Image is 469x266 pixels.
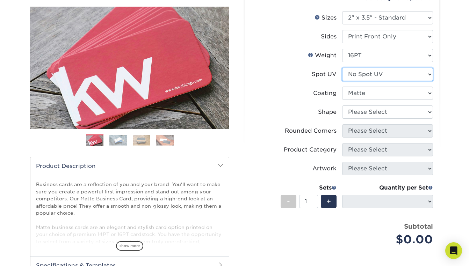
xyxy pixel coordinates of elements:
div: Artwork [312,164,337,173]
div: $0.00 [347,231,433,248]
span: - [287,196,290,207]
div: Coating [313,89,337,97]
div: Sizes [315,14,337,22]
img: Business Cards 04 [156,135,174,146]
span: show more [116,241,143,251]
img: Business Cards 02 [109,135,127,146]
span: + [326,196,331,207]
div: Quantity per Set [342,184,433,192]
div: Sets [281,184,337,192]
div: Product Category [284,146,337,154]
div: Weight [308,51,337,60]
div: Rounded Corners [285,127,337,135]
div: Open Intercom Messenger [445,242,462,259]
img: Business Cards 01 [86,132,103,149]
div: Sides [321,32,337,41]
strong: Subtotal [404,222,433,230]
div: Shape [318,108,337,116]
img: Business Cards 03 [133,135,150,146]
h2: Product Description [30,157,229,175]
div: Spot UV [312,70,337,79]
